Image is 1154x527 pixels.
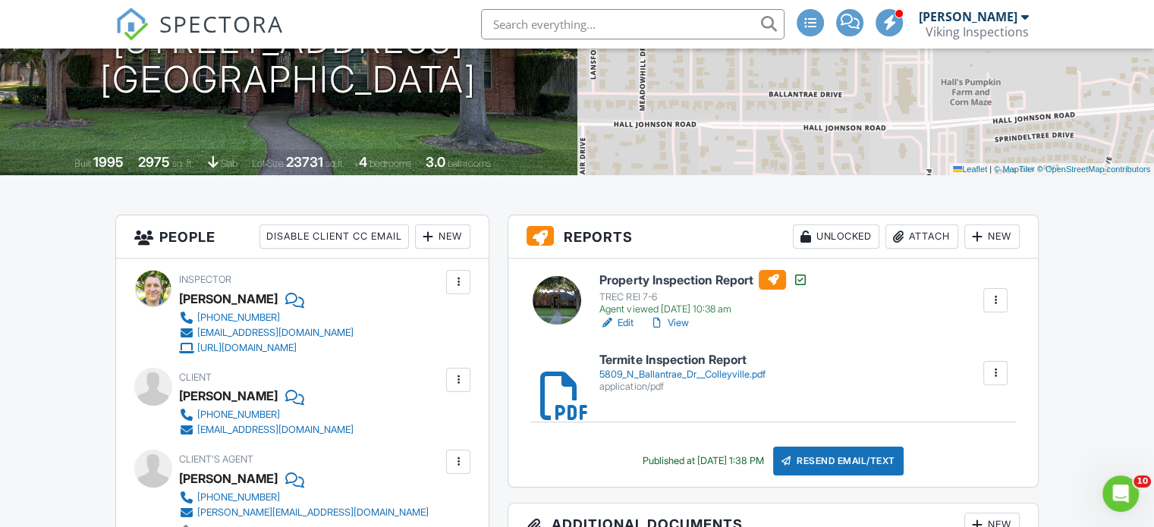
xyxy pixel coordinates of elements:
[793,224,879,249] div: Unlocked
[74,158,91,169] span: Built
[369,158,411,169] span: bedrooms
[359,154,367,170] div: 4
[221,158,237,169] span: slab
[179,490,429,505] a: [PHONE_NUMBER]
[964,224,1020,249] div: New
[115,20,284,52] a: SPECTORA
[252,158,284,169] span: Lot Size
[116,215,489,259] h3: People
[989,165,992,174] span: |
[426,154,445,170] div: 3.0
[197,342,297,354] div: [URL][DOMAIN_NAME]
[179,422,354,438] a: [EMAIL_ADDRESS][DOMAIN_NAME]
[197,424,354,436] div: [EMAIL_ADDRESS][DOMAIN_NAME]
[599,369,765,381] div: 5809_N_Ballantrae_Dr__Colleyville.pdf
[179,505,429,520] a: [PERSON_NAME][EMAIL_ADDRESS][DOMAIN_NAME]
[649,315,688,331] a: View
[919,9,1017,24] div: [PERSON_NAME]
[885,224,958,249] div: Attach
[448,158,491,169] span: bathrooms
[179,287,278,310] div: [PERSON_NAME]
[197,491,280,503] div: [PHONE_NUMBER]
[481,9,785,39] input: Search everything...
[994,165,1035,174] a: © MapTiler
[259,224,409,249] div: Disable Client CC Email
[773,447,904,475] div: Resend Email/Text
[197,409,280,421] div: [PHONE_NUMBER]
[197,312,280,324] div: [PHONE_NUMBER]
[179,407,354,422] a: [PHONE_NUMBER]
[93,154,124,170] div: 1995
[179,384,278,407] div: [PERSON_NAME]
[179,325,354,340] a: [EMAIL_ADDRESS][DOMAIN_NAME]
[115,8,149,41] img: The Best Home Inspection Software - Spectora
[100,20,476,101] h1: [STREET_ADDRESS] [GEOGRAPHIC_DATA]
[138,154,170,170] div: 2975
[599,353,765,367] h6: Termite Inspection Report
[172,158,193,169] span: sq. ft.
[953,165,987,174] a: Leaflet
[325,158,344,169] span: sq.ft.
[197,507,429,519] div: [PERSON_NAME][EMAIL_ADDRESS][DOMAIN_NAME]
[415,224,470,249] div: New
[599,315,634,331] a: Edit
[179,372,212,383] span: Client
[508,215,1038,259] h3: Reports
[179,310,354,325] a: [PHONE_NUMBER]
[286,154,323,170] div: 23731
[599,291,807,303] div: TREC REI 7-6
[599,381,765,393] div: application/pdf
[599,353,765,392] a: Termite Inspection Report 5809_N_Ballantrae_Dr__Colleyville.pdf application/pdf
[179,274,231,285] span: Inspector
[1102,475,1139,512] iframe: Intercom live chat
[643,455,764,467] div: Published at [DATE] 1:38 PM
[1134,475,1151,488] span: 10
[197,327,354,339] div: [EMAIL_ADDRESS][DOMAIN_NAME]
[1037,165,1150,174] a: © OpenStreetMap contributors
[599,303,807,315] div: Agent viewed [DATE] 10:38 am
[159,8,284,39] span: SPECTORA
[179,453,253,465] span: Client's Agent
[926,24,1029,39] div: Viking Inspections
[599,270,807,290] h6: Property Inspection Report
[599,270,807,315] a: Property Inspection Report TREC REI 7-6 Agent viewed [DATE] 10:38 am
[179,340,354,356] a: [URL][DOMAIN_NAME]
[179,467,278,490] a: [PERSON_NAME]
